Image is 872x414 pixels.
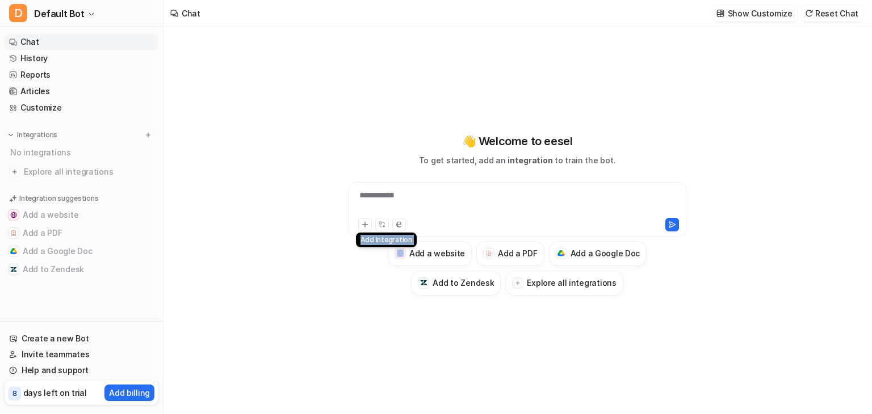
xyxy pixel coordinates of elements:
a: Chat [5,34,158,50]
p: 👋 Welcome to eesel [462,133,573,150]
button: Add to ZendeskAdd to Zendesk [411,271,501,295]
button: Add a PDFAdd a PDF [5,224,158,242]
div: Add Integration [356,233,417,247]
span: Default Bot [34,6,85,22]
img: customize [716,9,724,18]
span: integration [508,155,552,165]
button: Add billing [104,385,154,401]
div: No integrations [7,143,158,162]
span: D [9,4,27,22]
p: Show Customize [728,7,793,19]
p: Integrations [17,130,57,140]
h3: Explore all integrations [527,277,616,289]
img: Add a PDF [10,230,17,236]
a: Help and support [5,362,158,378]
img: Add a website [10,212,17,218]
a: Customize [5,100,158,116]
button: Integrations [5,129,61,141]
a: Articles [5,83,158,99]
button: Add a Google DocAdd a Google Doc [549,241,647,266]
button: Add a Google DocAdd a Google Doc [5,242,158,260]
img: Add a Google Doc [557,250,565,257]
h3: Add a PDF [498,247,537,259]
button: Add to ZendeskAdd to Zendesk [5,260,158,278]
span: Explore all integrations [24,163,154,181]
p: Integration suggestions [19,193,98,204]
img: Add a Google Doc [10,248,17,255]
h3: Add a website [409,247,465,259]
button: Reset Chat [802,5,863,22]
p: days left on trial [23,387,87,399]
h3: Add to Zendesk [433,277,494,289]
img: Add to Zendesk [10,266,17,273]
a: Reports [5,67,158,83]
button: Add a websiteAdd a website [388,241,472,266]
img: expand menu [7,131,15,139]
img: Add to Zendesk [420,279,427,286]
a: Invite teammates [5,347,158,362]
div: Chat [182,7,200,19]
p: To get started, add an to train the bot. [419,154,615,166]
h3: Add a Google Doc [571,247,640,259]
img: explore all integrations [9,166,20,178]
button: Explore all integrations [505,271,623,295]
button: Add a PDFAdd a PDF [476,241,544,266]
p: Add billing [109,387,150,399]
button: Add a websiteAdd a website [5,206,158,224]
p: 8 [12,388,17,399]
a: Create a new Bot [5,331,158,347]
img: reset [805,9,813,18]
img: menu_add.svg [144,131,152,139]
a: History [5,50,158,66]
button: Show Customize [713,5,797,22]
img: Add a website [397,250,404,257]
a: Explore all integrations [5,164,158,180]
img: Add a PDF [485,250,493,257]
